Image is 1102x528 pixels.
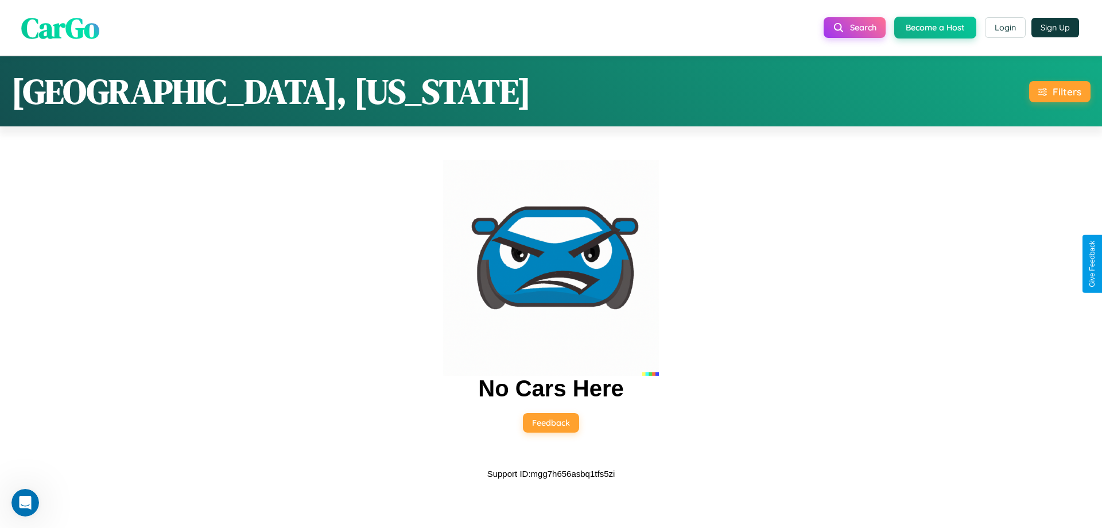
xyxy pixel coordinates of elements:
span: CarGo [21,7,99,47]
button: Become a Host [894,17,976,38]
button: Filters [1029,81,1091,102]
div: Give Feedback [1088,241,1096,287]
span: Search [850,22,876,33]
button: Login [985,17,1026,38]
button: Feedback [523,413,579,433]
div: Filters [1053,86,1081,98]
button: Sign Up [1031,18,1079,37]
p: Support ID: mgg7h656asbq1tfs5zi [487,466,615,481]
img: car [443,160,659,376]
h2: No Cars Here [478,376,623,402]
iframe: Intercom live chat [11,489,39,517]
h1: [GEOGRAPHIC_DATA], [US_STATE] [11,68,531,115]
button: Search [824,17,886,38]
